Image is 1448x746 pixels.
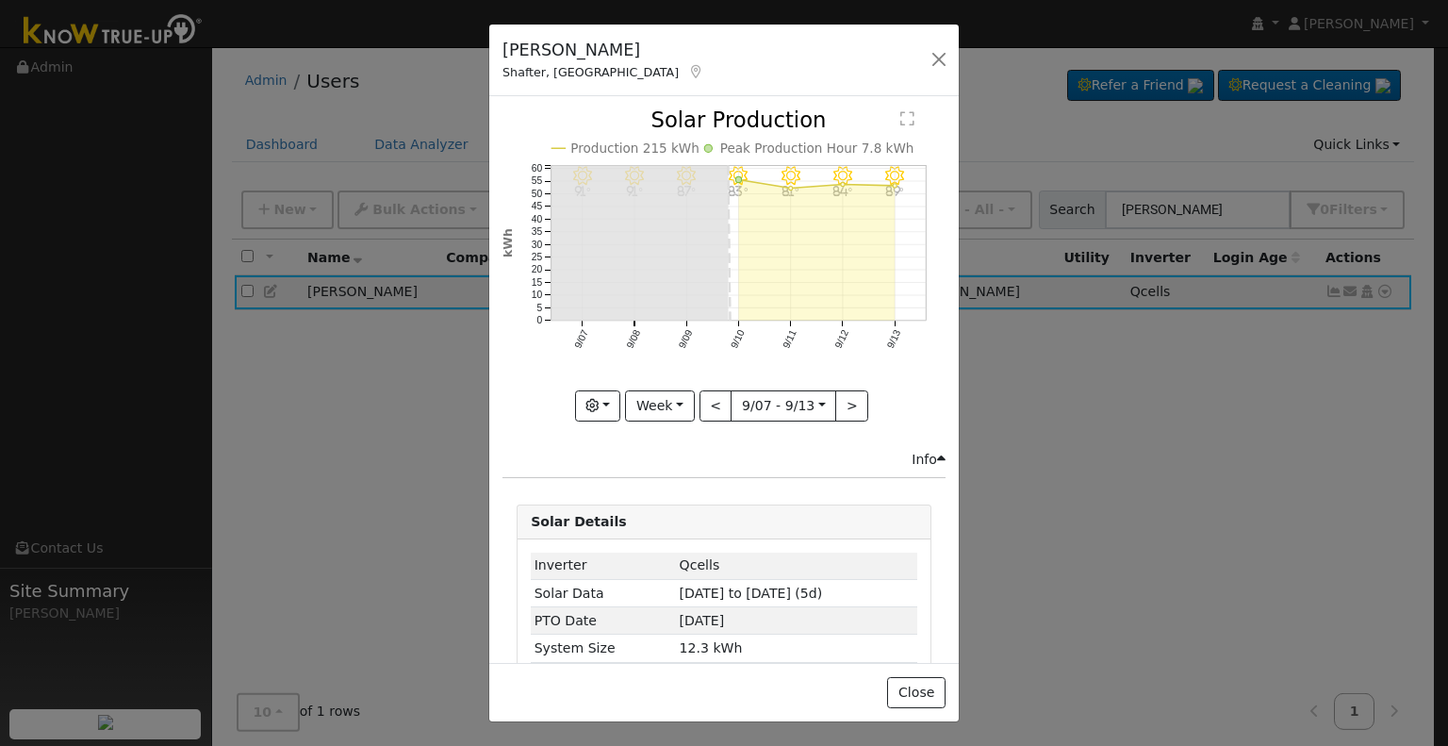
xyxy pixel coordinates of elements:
[532,265,543,275] text: 20
[537,303,543,313] text: 5
[721,186,755,197] p: 83°
[532,277,543,288] text: 15
[531,580,676,607] td: Solar Data
[502,65,679,79] span: Shafter, [GEOGRAPHIC_DATA]
[688,64,705,79] a: Map
[782,167,800,186] i: 9/11 - MostlyClear
[781,328,798,350] text: 9/11
[677,328,695,350] text: 9/09
[625,328,643,350] text: 9/08
[680,613,725,628] span: [DATE]
[887,677,945,709] button: Close
[532,214,543,224] text: 40
[735,177,741,183] circle: onclick=""
[531,662,676,689] td: Storage Size
[680,640,743,655] span: 12.3 kWh
[731,390,836,423] button: 9/07 - 9/13
[729,328,747,350] text: 9/10
[789,187,793,191] circle: onclick=""
[885,167,904,186] i: 9/13 - Clear
[729,167,748,186] i: 9/10 - Clear
[532,163,543,174] text: 60
[502,38,705,62] h5: [PERSON_NAME]
[680,586,823,601] span: [DATE] to [DATE] (5d)
[532,202,543,212] text: 45
[720,141,914,157] text: Peak Production Hour 7.8 kWh
[774,186,808,197] p: 81°
[893,184,897,188] circle: onclick=""
[826,186,860,197] p: 84°
[841,183,845,187] circle: onclick=""
[532,226,543,237] text: 35
[537,315,543,325] text: 0
[531,635,676,662] td: System Size
[573,328,591,350] text: 9/07
[531,607,676,635] td: PTO Date
[651,108,827,132] text: Solar Production
[885,328,903,350] text: 9/13
[835,390,868,423] button: >
[878,186,912,197] p: 89°
[532,176,543,187] text: 55
[532,290,543,301] text: 10
[912,450,946,470] div: Info
[532,189,543,199] text: 50
[532,240,543,250] text: 30
[531,514,626,529] strong: Solar Details
[900,110,914,126] text: 
[531,553,676,580] td: Inverter
[680,557,720,572] span: ID: 1540, authorized: 09/11/25
[625,390,694,423] button: Week
[532,252,543,262] text: 25
[833,328,851,350] text: 9/12
[833,167,852,186] i: 9/12 - Clear
[699,390,732,423] button: <
[570,141,699,157] text: Production 215 kWh
[502,229,515,258] text: kWh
